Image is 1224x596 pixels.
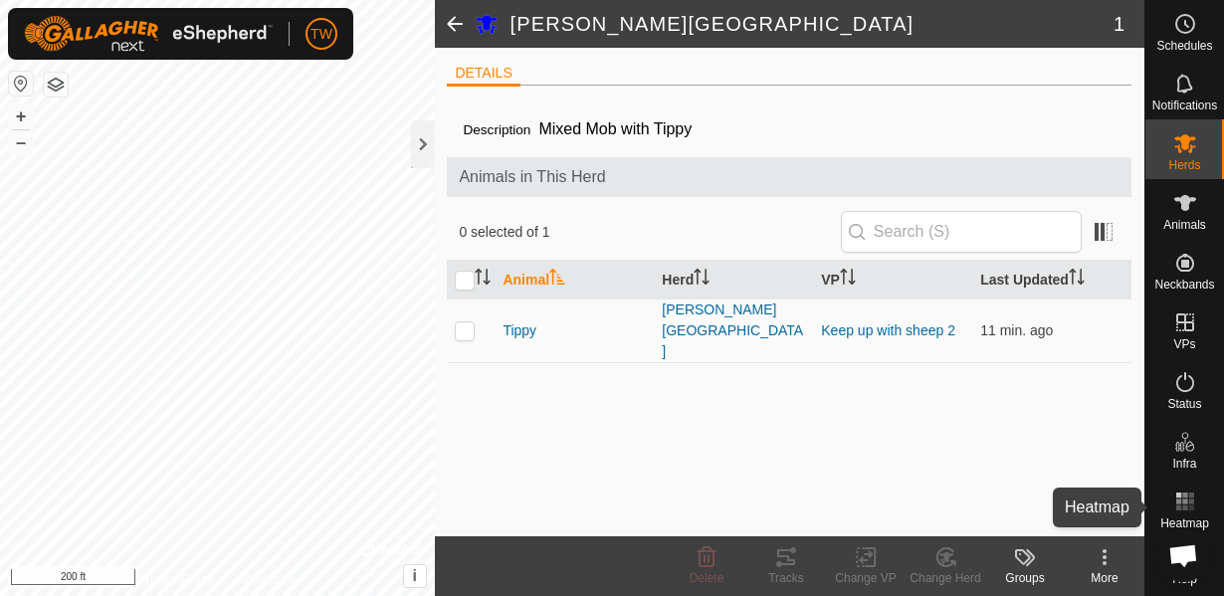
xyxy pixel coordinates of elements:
[1173,338,1195,350] span: VPs
[404,565,426,587] button: i
[1154,279,1214,291] span: Neckbands
[690,571,724,585] span: Delete
[510,12,1114,36] h2: [PERSON_NAME][GEOGRAPHIC_DATA]
[530,112,700,145] span: Mixed Mob with Tippy
[1172,573,1197,585] span: Help
[841,211,1082,253] input: Search (S)
[1145,537,1224,593] a: Help
[972,261,1131,299] th: Last Updated
[1069,272,1085,288] p-sorticon: Activate to sort
[1168,159,1200,171] span: Herds
[9,130,33,154] button: –
[813,261,972,299] th: VP
[1172,458,1196,470] span: Infra
[1156,40,1212,52] span: Schedules
[237,570,296,588] a: Contact Us
[9,104,33,128] button: +
[654,261,813,299] th: Herd
[1167,398,1201,410] span: Status
[475,272,491,288] p-sorticon: Activate to sort
[906,569,985,587] div: Change Herd
[1160,517,1209,529] span: Heatmap
[1156,528,1210,582] a: Open chat
[412,567,416,584] span: i
[826,569,906,587] div: Change VP
[24,16,273,52] img: Gallagher Logo
[985,569,1065,587] div: Groups
[503,320,536,341] span: Tippy
[549,272,565,288] p-sorticon: Activate to sort
[694,272,710,288] p-sorticon: Activate to sort
[447,63,519,87] li: DETAILS
[459,222,840,243] span: 0 selected of 1
[310,24,332,45] span: TW
[495,261,654,299] th: Animal
[821,322,955,338] a: Keep up with sheep 2
[746,569,826,587] div: Tracks
[662,299,805,362] div: [PERSON_NAME][GEOGRAPHIC_DATA]
[1114,9,1124,39] span: 1
[1065,569,1144,587] div: More
[840,272,856,288] p-sorticon: Activate to sort
[9,72,33,96] button: Reset Map
[44,73,68,97] button: Map Layers
[138,570,213,588] a: Privacy Policy
[459,165,1120,189] span: Animals in This Herd
[463,122,530,137] label: Description
[1152,99,1217,111] span: Notifications
[1163,219,1206,231] span: Animals
[980,322,1053,338] span: Sep 3, 2025, 4:34 PM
